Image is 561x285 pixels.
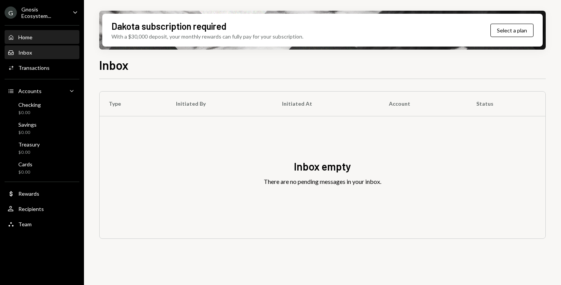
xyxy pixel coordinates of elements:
[5,45,79,59] a: Inbox
[18,34,32,40] div: Home
[5,6,17,19] div: G
[273,92,380,116] th: Initiated At
[18,129,37,136] div: $0.00
[100,92,167,116] th: Type
[490,24,534,37] button: Select a plan
[18,121,37,128] div: Savings
[18,149,40,156] div: $0.00
[18,141,40,148] div: Treasury
[18,221,32,227] div: Team
[111,32,303,40] div: With a $30,000 deposit, your monthly rewards can fully pay for your subscription.
[18,88,42,94] div: Accounts
[264,177,381,186] div: There are no pending messages in your inbox.
[5,202,79,216] a: Recipients
[99,57,129,72] h1: Inbox
[5,84,79,98] a: Accounts
[294,159,351,174] div: Inbox empty
[18,169,32,176] div: $0.00
[167,92,273,116] th: Initiated By
[5,61,79,74] a: Transactions
[5,187,79,200] a: Rewards
[5,30,79,44] a: Home
[380,92,467,116] th: Account
[5,119,79,137] a: Savings$0.00
[18,101,41,108] div: Checking
[18,206,44,212] div: Recipients
[467,92,545,116] th: Status
[21,6,66,19] div: Gnosis Ecosystem...
[18,64,50,71] div: Transactions
[111,20,226,32] div: Dakota subscription required
[18,49,32,56] div: Inbox
[18,109,41,116] div: $0.00
[5,99,79,118] a: Checking$0.00
[5,217,79,231] a: Team
[5,139,79,157] a: Treasury$0.00
[18,190,39,197] div: Rewards
[5,159,79,177] a: Cards$0.00
[18,161,32,167] div: Cards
